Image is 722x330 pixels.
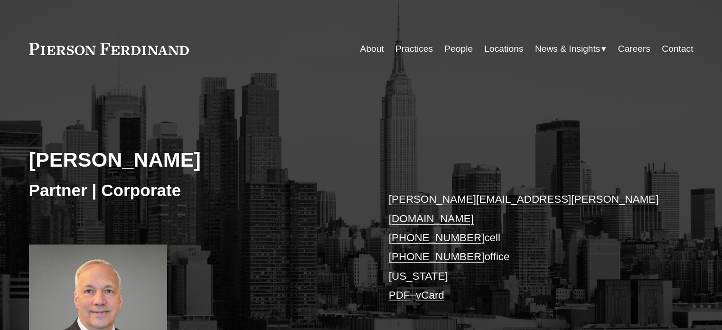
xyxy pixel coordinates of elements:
[389,193,659,224] a: [PERSON_NAME][EMAIL_ADDRESS][PERSON_NAME][DOMAIN_NAME]
[360,40,384,58] a: About
[389,232,485,244] a: [PHONE_NUMBER]
[535,40,607,58] a: folder dropdown
[395,40,433,58] a: Practices
[389,251,485,263] a: [PHONE_NUMBER]
[389,289,410,301] a: PDF
[29,147,361,172] h2: [PERSON_NAME]
[29,180,361,201] h3: Partner | Corporate
[444,40,473,58] a: People
[535,41,600,57] span: News & Insights
[389,190,666,305] p: cell office [US_STATE] –
[618,40,650,58] a: Careers
[416,289,444,301] a: vCard
[662,40,693,58] a: Contact
[484,40,523,58] a: Locations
